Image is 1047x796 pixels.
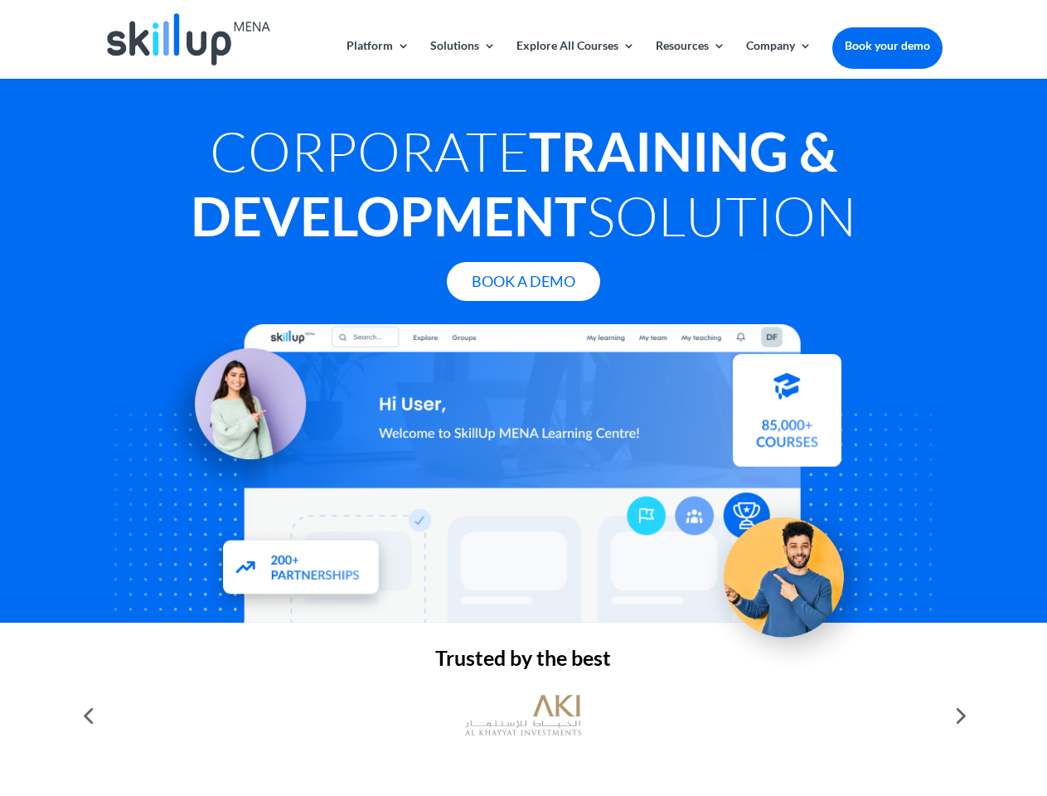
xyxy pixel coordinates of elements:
[107,13,269,66] img: Skillup Mena
[465,687,581,745] img: al khayyat investments logo
[191,119,837,248] strong: Training & Development
[206,535,398,625] img: Partners - SkillUp Mena
[771,617,1047,796] iframe: Chat Widget
[104,648,942,677] h2: Trusted by the best
[700,498,884,682] img: Upskill your workforce - SkillUp
[347,40,410,79] a: Platform
[832,27,943,64] a: Book your demo
[447,262,600,301] a: Book A Demo
[516,40,635,79] a: Explore All Courses
[155,329,322,497] img: Learning Management Solution - SkillUp
[104,119,942,256] h1: Corporate Solution
[430,40,496,79] a: Solutions
[733,352,841,465] img: Courses library - SkillUp MENA
[746,40,812,79] a: Company
[656,40,725,79] a: Resources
